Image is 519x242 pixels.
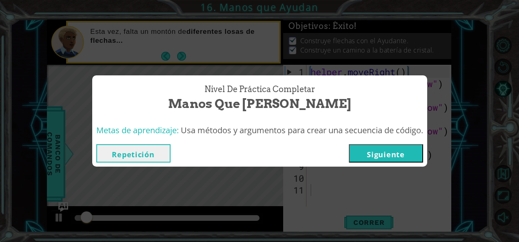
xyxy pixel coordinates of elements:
[168,95,351,112] span: Manos que [PERSON_NAME]
[181,125,423,136] span: Usa métodos y argumentos para crear una secuencia de código.
[349,144,423,163] button: Siguiente
[96,144,171,163] button: Repetición
[204,84,315,95] span: Nivel de Práctica Completar
[96,125,179,136] span: Metas de aprendizaje:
